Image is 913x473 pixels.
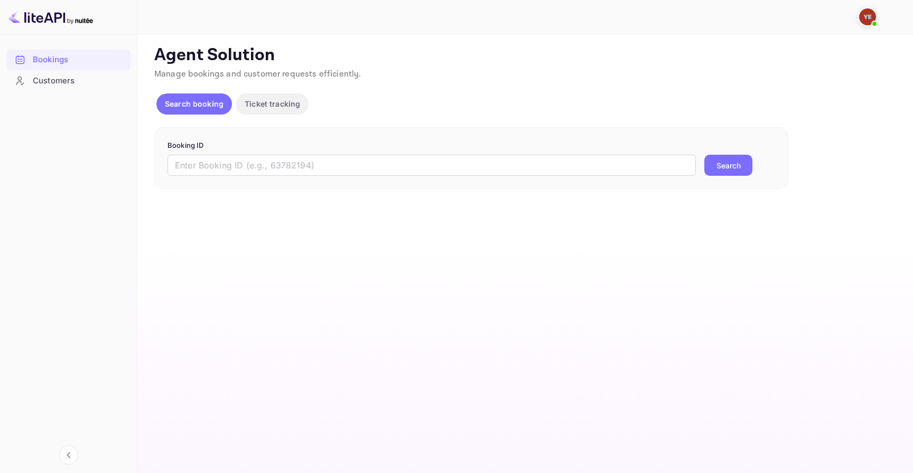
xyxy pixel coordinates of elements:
button: Search [704,155,752,176]
span: Manage bookings and customer requests efficiently. [154,69,361,80]
img: LiteAPI logo [8,8,93,25]
input: Enter Booking ID (e.g., 63782194) [167,155,696,176]
p: Ticket tracking [245,98,300,109]
div: Bookings [33,54,125,66]
p: Search booking [165,98,223,109]
p: Agent Solution [154,45,894,66]
a: Customers [6,71,131,90]
div: Bookings [6,50,131,70]
img: yassir ettabti [859,8,876,25]
a: Bookings [6,50,131,69]
button: Collapse navigation [59,446,78,465]
div: Customers [33,75,125,87]
div: Customers [6,71,131,91]
p: Booking ID [167,140,775,151]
